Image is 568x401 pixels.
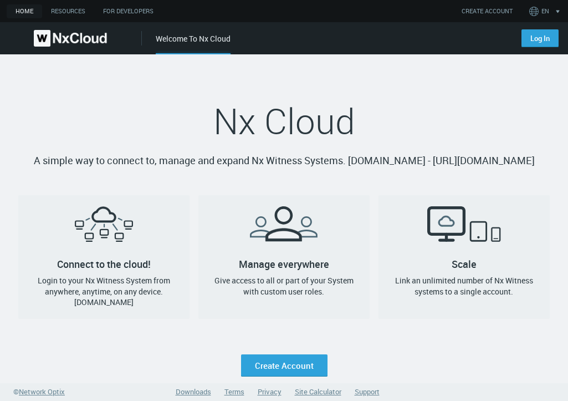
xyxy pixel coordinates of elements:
[241,354,328,377] a: Create Account
[198,195,370,319] a: Manage everywhereGive access to all or part of your System with custom user roles.
[355,387,380,397] a: Support
[462,7,513,16] a: CREATE ACCOUNT
[378,195,550,264] h2: Scale
[27,275,181,308] h4: Login to your Nx Witness System from anywhere, anytime, on any device. [DOMAIN_NAME]
[527,2,565,20] button: EN
[7,4,42,18] a: home
[18,195,190,264] h2: Connect to the cloud!
[18,153,550,169] p: A simple way to connect to, manage and expand Nx Witness Systems. [DOMAIN_NAME] - [URL][DOMAIN_NAME]
[42,4,94,18] a: Resources
[176,387,211,397] a: Downloads
[258,387,282,397] a: Privacy
[198,195,370,264] h2: Manage everywhere
[13,387,65,398] a: ©Network Optix
[295,387,341,397] a: Site Calculator
[156,33,231,54] div: Welcome To Nx Cloud
[19,387,65,397] span: Network Optix
[18,195,190,319] a: Connect to the cloud!Login to your Nx Witness System from anywhere, anytime, on any device. [DOMA...
[213,97,355,145] span: Nx Cloud
[387,275,541,297] h4: Link an unlimited number of Nx Witness systems to a single account.
[541,7,549,16] span: EN
[34,30,107,47] img: Nx Cloud logo
[207,275,361,297] h4: Give access to all or part of your System with custom user roles.
[94,4,162,18] a: For Developers
[224,387,244,397] a: Terms
[378,195,550,319] a: ScaleLink an unlimited number of Nx Witness systems to a single account.
[521,29,559,47] a: Log In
